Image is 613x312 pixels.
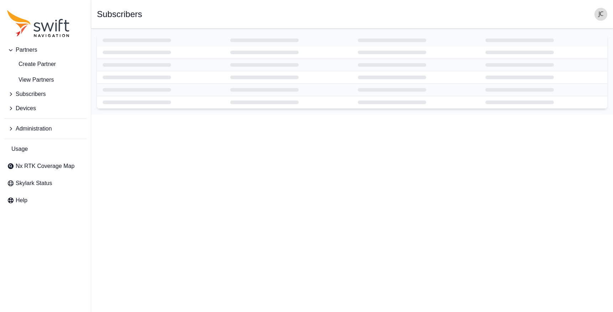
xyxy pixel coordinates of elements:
a: create-partner [4,57,87,71]
button: Devices [4,101,87,116]
span: Skylark Status [16,179,52,188]
span: Help [16,196,27,205]
a: Usage [4,142,87,156]
h1: Subscribers [97,10,142,19]
span: Create Partner [7,60,56,68]
span: Partners [16,46,37,54]
span: Subscribers [16,90,46,98]
span: Nx RTK Coverage Map [16,162,74,170]
a: Help [4,193,87,208]
img: user photo [594,8,607,21]
span: Usage [11,145,28,153]
a: Skylark Status [4,176,87,190]
span: Devices [16,104,36,113]
span: View Partners [7,76,54,84]
a: View Partners [4,73,87,87]
span: Administration [16,124,52,133]
a: Nx RTK Coverage Map [4,159,87,173]
button: Subscribers [4,87,87,101]
button: Administration [4,122,87,136]
button: Partners [4,43,87,57]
